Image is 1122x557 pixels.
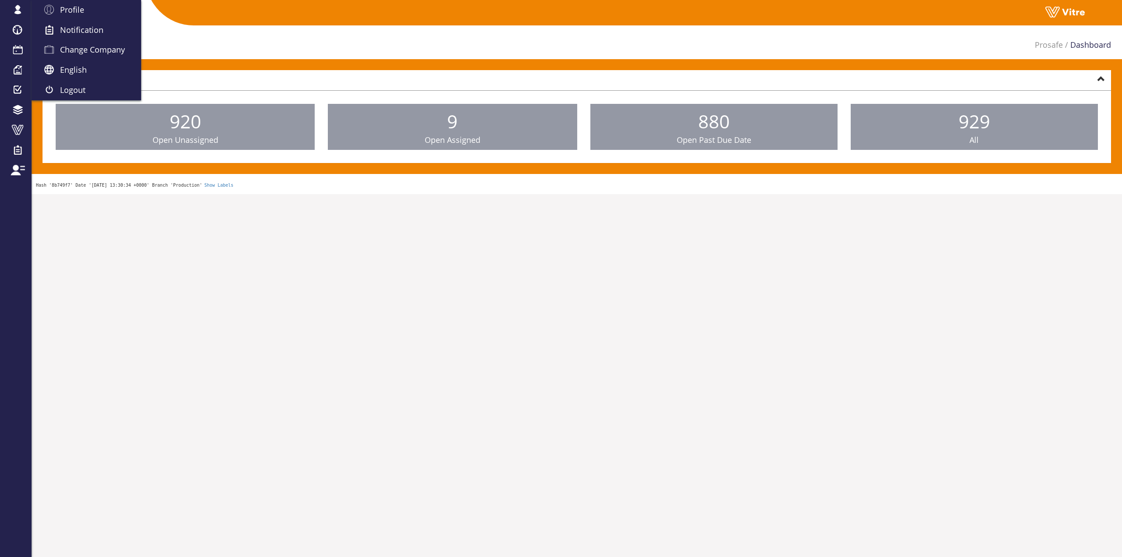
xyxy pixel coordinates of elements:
[677,135,751,145] span: Open Past Due Date
[153,135,218,145] span: Open Unassigned
[60,64,87,75] span: English
[32,60,141,80] a: English
[1035,39,1063,50] a: Prosafe
[60,85,85,95] span: Logout
[60,44,125,55] span: Change Company
[698,109,730,134] span: 880
[969,135,979,145] span: All
[447,109,458,134] span: 9
[590,104,838,150] a: 880 Open Past Due Date
[204,183,233,188] a: Show Labels
[425,135,480,145] span: Open Assigned
[56,104,315,150] a: 920 Open Unassigned
[60,4,84,15] span: Profile
[1063,39,1111,51] li: Dashboard
[60,25,103,35] span: Notification
[32,20,141,40] a: Notification
[36,183,202,188] span: Hash '8b749f7' Date '[DATE] 13:30:34 +0000' Branch 'Production'
[328,104,577,150] a: 9 Open Assigned
[32,40,141,60] a: Change Company
[959,109,990,134] span: 929
[851,104,1098,150] a: 929 All
[32,80,141,100] a: Logout
[170,109,201,134] span: 920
